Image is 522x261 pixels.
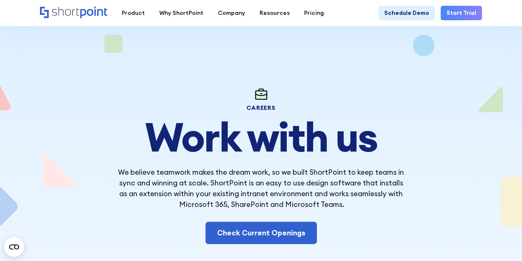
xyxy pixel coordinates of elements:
div: Company [218,9,245,17]
a: Check Current Openings [205,222,317,244]
button: Open CMP widget [4,237,24,257]
a: Resources [252,6,297,20]
div: Resources [260,9,290,17]
h1: careers [117,105,406,110]
a: Product [114,6,152,20]
a: Why ShortPoint [152,6,210,20]
h2: Work with us [117,119,406,155]
a: Home [40,7,107,19]
div: Product [122,9,145,17]
div: Pricing [304,9,324,17]
p: We believe teamwork makes the dream work, so we built ShortPoint to keep teams in sync and winnin... [117,167,406,210]
a: Start Trial [441,6,482,20]
a: Pricing [297,6,331,20]
a: Schedule Demo [378,6,435,20]
div: Why ShortPoint [159,9,203,17]
a: Company [210,6,252,20]
iframe: Chat Widget [481,221,522,261]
